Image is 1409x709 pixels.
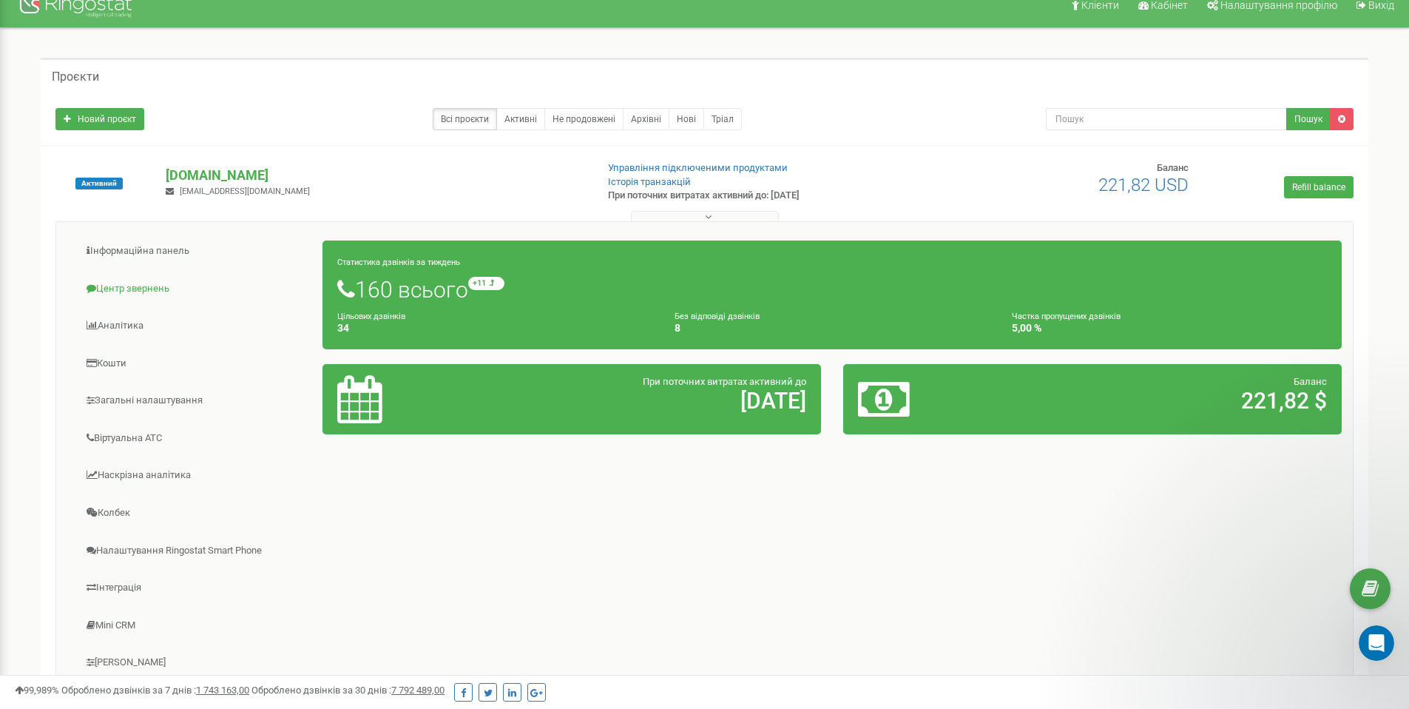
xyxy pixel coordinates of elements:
a: Mini CRM [67,608,323,644]
a: Аналiтика [67,308,323,344]
a: Тріал [703,108,742,130]
span: [EMAIL_ADDRESS][DOMAIN_NAME] [180,187,310,196]
u: 1 743 163,00 [196,685,249,696]
a: Активні [496,108,545,130]
span: Баланс [1294,376,1327,387]
small: Без відповіді дзвінків [675,312,760,321]
a: Управління підключеними продуктами [608,162,788,173]
a: Новий проєкт [55,108,144,130]
a: Налаштування Ringostat Smart Phone [67,533,323,569]
span: Баланс [1157,162,1189,173]
a: Не продовжені [544,108,624,130]
h4: 34 [337,323,652,334]
span: 99,989% [15,685,59,696]
h2: [DATE] [501,389,806,413]
small: Цільових дзвінків [337,312,405,321]
a: Колбек [67,495,323,531]
a: Всі проєкти [433,108,497,130]
a: Інтеграція [67,570,323,606]
a: Історія транзакцій [608,176,691,187]
iframe: Intercom live chat [1359,625,1394,661]
small: +11 [468,277,504,290]
a: [PERSON_NAME] [67,645,323,681]
a: Інформаційна панель [67,233,323,269]
h4: 5,00 % [1012,323,1327,334]
button: Пошук [1286,108,1331,130]
a: Наскрізна аналітика [67,457,323,494]
span: При поточних витратах активний до [643,376,806,387]
small: Частка пропущених дзвінків [1012,312,1121,321]
h5: Проєкти [52,70,99,84]
p: При поточних витратах активний до: [DATE] [608,189,916,203]
u: 7 792 489,00 [391,685,445,696]
a: Загальні налаштування [67,383,323,419]
a: Refill balance [1284,176,1354,198]
span: Активний [75,178,123,189]
input: Пошук [1046,108,1287,130]
span: Оброблено дзвінків за 7 днів : [61,685,249,696]
a: Віртуальна АТС [67,420,323,457]
a: Нові [669,108,704,130]
h1: 160 всього [337,277,1327,302]
a: Кошти [67,346,323,382]
a: Архівні [623,108,669,130]
span: Оброблено дзвінків за 30 днів : [251,685,445,696]
span: 221,82 USD [1098,175,1189,195]
h4: 8 [675,323,990,334]
a: Центр звернень [67,271,323,307]
h2: 221,82 $ [1021,389,1327,413]
p: [DOMAIN_NAME] [166,166,584,185]
small: Статистика дзвінків за тиждень [337,258,460,267]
